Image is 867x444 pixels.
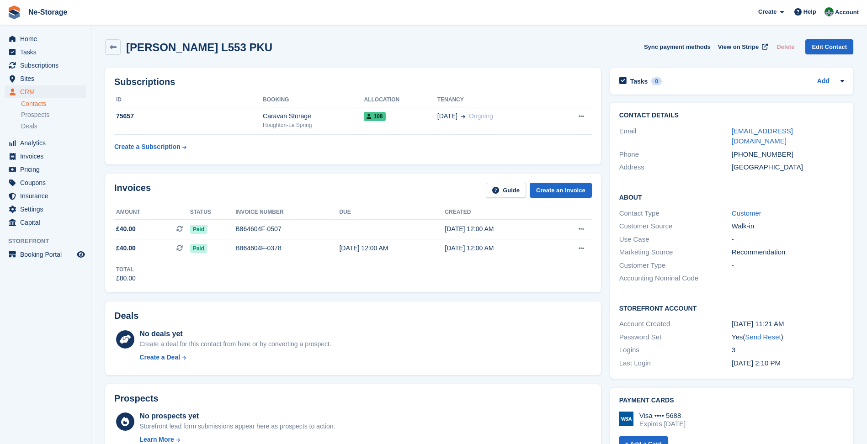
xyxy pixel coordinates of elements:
[5,163,86,176] a: menu
[5,248,86,261] a: menu
[139,328,331,339] div: No deals yet
[732,162,844,173] div: [GEOGRAPHIC_DATA]
[619,192,844,201] h2: About
[619,332,732,343] div: Password Set
[116,265,136,274] div: Total
[126,41,272,53] h2: [PERSON_NAME] L553 PKU
[20,248,75,261] span: Booking Portal
[803,7,816,16] span: Help
[139,339,331,349] div: Create a deal for this contact from here or by converting a prospect.
[619,221,732,232] div: Customer Source
[619,358,732,369] div: Last Login
[714,39,770,54] a: View on Stripe
[619,208,732,219] div: Contact Type
[639,420,686,428] div: Expires [DATE]
[619,247,732,258] div: Marketing Source
[263,93,364,107] th: Booking
[486,183,526,198] a: Guide
[114,393,159,404] h2: Prospects
[619,273,732,284] div: Accounting Nominal Code
[773,39,798,54] button: Delete
[437,111,457,121] span: [DATE]
[116,243,136,253] span: £40.00
[20,137,75,149] span: Analytics
[5,137,86,149] a: menu
[114,311,138,321] h2: Deals
[732,332,844,343] div: Yes
[339,205,445,220] th: Due
[619,126,732,147] div: Email
[805,39,853,54] a: Edit Contact
[745,333,781,341] a: Send Reset
[732,127,793,145] a: [EMAIL_ADDRESS][DOMAIN_NAME]
[619,162,732,173] div: Address
[5,150,86,163] a: menu
[20,32,75,45] span: Home
[530,183,592,198] a: Create an Invoice
[758,7,777,16] span: Create
[116,224,136,234] span: £40.00
[114,138,186,155] a: Create a Subscription
[75,249,86,260] a: Preview store
[639,412,686,420] div: Visa •••• 5688
[5,46,86,58] a: menu
[20,163,75,176] span: Pricing
[235,243,339,253] div: B864604F-0378
[437,93,553,107] th: Tenancy
[139,422,335,431] div: Storefront lead form submissions appear here as prospects to action.
[732,234,844,245] div: -
[139,353,331,362] a: Create a Deal
[114,93,263,107] th: ID
[835,8,859,17] span: Account
[114,142,181,152] div: Create a Subscription
[21,122,37,131] span: Deals
[235,205,339,220] th: Invoice number
[21,122,86,131] a: Deals
[20,72,75,85] span: Sites
[743,333,783,341] span: ( )
[7,5,21,19] img: stora-icon-8386f47178a22dfd0bd8f6a31ec36ba5ce8667c1dd55bd0f319d3a0aa187defe.svg
[139,353,180,362] div: Create a Deal
[139,411,335,422] div: No prospects yet
[5,85,86,98] a: menu
[5,176,86,189] a: menu
[263,111,364,121] div: Caravan Storage
[732,319,844,329] div: [DATE] 11:21 AM
[21,111,49,119] span: Prospects
[114,111,263,121] div: 75657
[732,209,761,217] a: Customer
[20,59,75,72] span: Subscriptions
[445,205,550,220] th: Created
[824,7,834,16] img: Charlotte Nesbitt
[619,149,732,160] div: Phone
[5,72,86,85] a: menu
[20,216,75,229] span: Capital
[644,39,711,54] button: Sync payment methods
[619,234,732,245] div: Use Case
[619,319,732,329] div: Account Created
[732,221,844,232] div: Walk-in
[114,77,592,87] h2: Subscriptions
[364,93,437,107] th: Allocation
[20,150,75,163] span: Invoices
[339,243,445,253] div: [DATE] 12:00 AM
[116,274,136,283] div: £80.00
[619,412,633,426] img: Visa Logo
[732,260,844,271] div: -
[190,205,236,220] th: Status
[20,46,75,58] span: Tasks
[619,112,844,119] h2: Contact Details
[190,225,207,234] span: Paid
[619,397,844,404] h2: Payment cards
[5,203,86,216] a: menu
[732,149,844,160] div: [PHONE_NUMBER]
[114,183,151,198] h2: Invoices
[8,237,91,246] span: Storefront
[114,205,190,220] th: Amount
[445,243,550,253] div: [DATE] 12:00 AM
[718,42,759,52] span: View on Stripe
[651,77,662,85] div: 0
[732,359,781,367] time: 2025-03-09 14:10:49 UTC
[732,345,844,355] div: 3
[817,76,830,87] a: Add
